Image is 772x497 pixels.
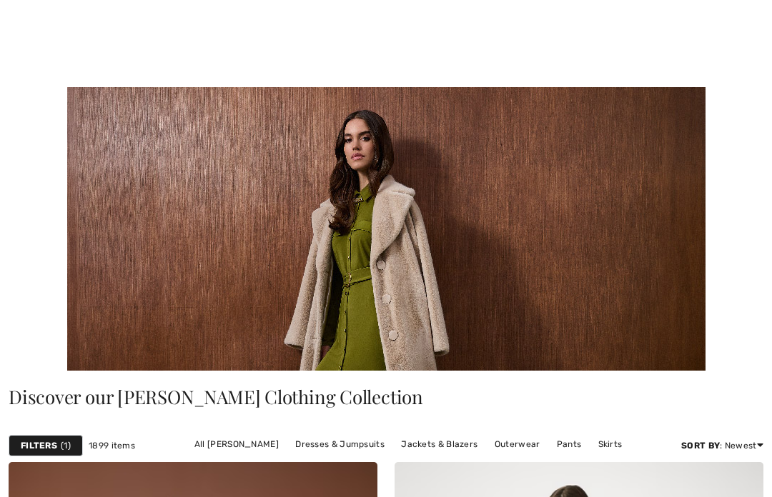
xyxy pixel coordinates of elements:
div: : Newest [681,439,763,452]
strong: Sort By [681,441,720,451]
a: Sweaters & Cardigans [336,453,444,472]
span: 1 [61,439,71,452]
a: Pants [550,435,589,453]
a: Skirts [591,435,630,453]
a: Jackets & Blazers [394,435,485,453]
a: Dresses & Jumpsuits [288,435,392,453]
img: Joseph Ribkoff Canada: Women's Clothing Online | 1ère Avenue [67,87,706,371]
span: 1899 items [89,439,135,452]
a: Tops [447,453,480,472]
strong: Filters [21,439,57,452]
span: Discover our [PERSON_NAME] Clothing Collection [9,384,423,409]
a: Outerwear [488,435,548,453]
a: All [PERSON_NAME] [187,435,286,453]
